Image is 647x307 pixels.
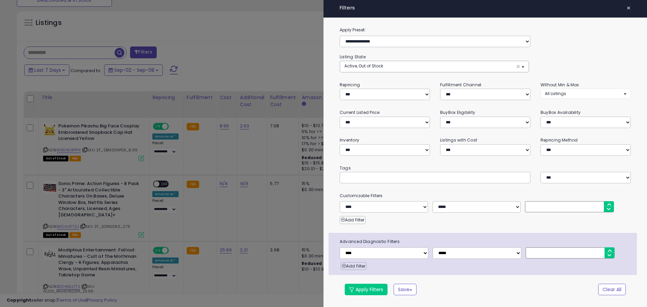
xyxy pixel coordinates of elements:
small: Repricing [340,82,360,88]
button: Active, Out of Stock × [340,61,529,72]
small: Without Min & Max [541,82,579,88]
small: BuyBox Availability [541,110,581,115]
small: Customizable Filters [335,192,636,199]
button: Save [394,284,417,295]
span: Advanced Diagnostic Filters [335,238,637,245]
small: Inventory [340,137,359,143]
button: Clear All [598,284,626,295]
button: Add Filter [341,262,367,270]
span: All Listings [545,91,566,96]
small: Fulfillment Channel [440,82,481,88]
span: × [516,63,520,70]
h4: Filters [340,5,631,11]
button: Apply Filters [345,284,388,295]
small: Listings with Cost [440,137,477,143]
small: BuyBox Eligibility [440,110,475,115]
button: Add Filter [340,216,366,224]
small: Repricing Method [541,137,578,143]
span: × [626,3,631,13]
span: Active, Out of Stock [344,63,383,69]
button: × [624,3,634,13]
small: Tags [335,164,636,172]
small: Current Listed Price [340,110,379,115]
label: Apply Preset: [335,26,636,34]
button: All Listings [541,89,631,98]
small: Listing State [340,54,366,60]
